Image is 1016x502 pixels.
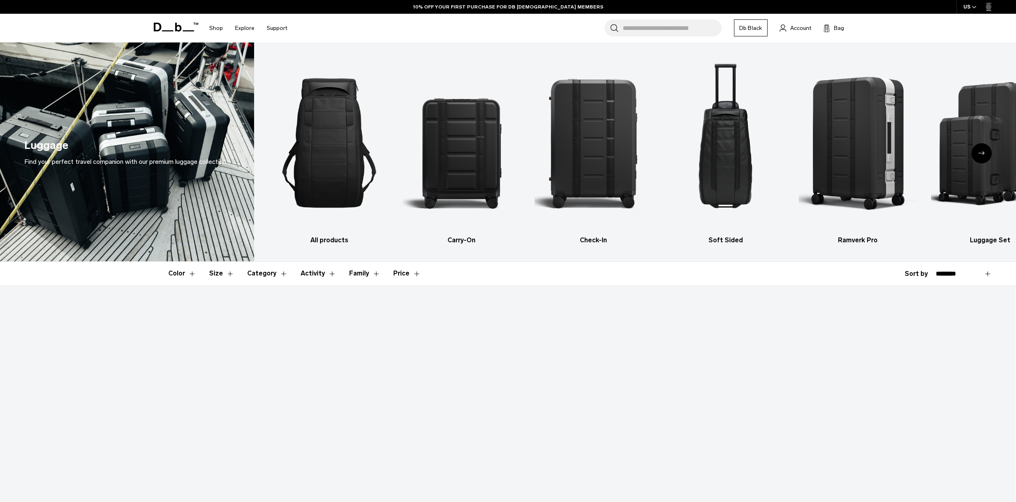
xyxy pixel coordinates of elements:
a: Shop [209,14,223,42]
a: 10% OFF YOUR FIRST PURCHASE FOR DB [DEMOGRAPHIC_DATA] MEMBERS [413,3,603,11]
span: Account [790,24,811,32]
button: Toggle Filter [349,262,380,285]
li: 4 / 6 [667,55,785,245]
img: Db [667,55,785,231]
button: Toggle Filter [301,262,336,285]
a: Support [267,14,287,42]
span: Bag [834,24,844,32]
button: Toggle Filter [247,262,288,285]
img: Db [799,55,917,231]
button: Bag [823,23,844,33]
nav: Main Navigation [203,14,293,42]
a: Db Ramverk Pro [799,55,917,245]
a: Db Black [734,19,768,36]
a: Db All products [270,55,388,245]
h3: Carry-On [402,235,520,245]
a: Account [780,23,811,33]
a: Db Soft Sided [667,55,785,245]
img: Db [402,55,520,231]
li: 3 / 6 [535,55,653,245]
h3: Ramverk Pro [799,235,917,245]
a: Explore [235,14,255,42]
h3: Soft Sided [667,235,785,245]
h3: Check-In [535,235,653,245]
img: Db [270,55,388,231]
li: 5 / 6 [799,55,917,245]
button: Toggle Filter [209,262,234,285]
button: Toggle Price [393,262,421,285]
li: 2 / 6 [402,55,520,245]
button: Toggle Filter [168,262,196,285]
div: Next slide [971,143,992,163]
h1: Luggage [24,137,68,154]
li: 1 / 6 [270,55,388,245]
h3: All products [270,235,388,245]
span: Find your perfect travel companion with our premium luggage collection. [24,158,227,165]
img: Db [535,55,653,231]
a: Db Carry-On [402,55,520,245]
a: Db Check-In [535,55,653,245]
